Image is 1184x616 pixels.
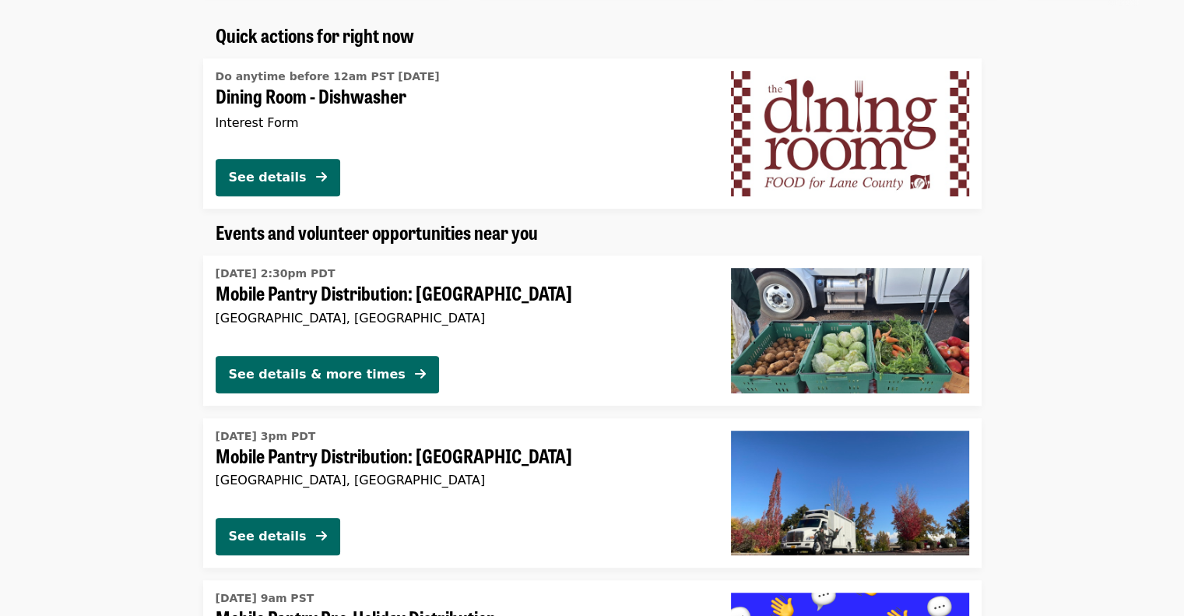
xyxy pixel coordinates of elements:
button: See details [216,518,340,555]
span: Mobile Pantry Distribution: [GEOGRAPHIC_DATA] [216,282,706,304]
span: Quick actions for right now [216,21,414,48]
div: See details [229,168,307,187]
time: [DATE] 9am PST [216,590,314,607]
i: arrow-right icon [316,529,327,544]
div: See details [229,527,307,546]
span: Dining Room - Dishwasher [216,85,706,107]
div: See details & more times [229,365,406,384]
time: [DATE] 2:30pm PDT [216,266,336,282]
span: Mobile Pantry Distribution: [GEOGRAPHIC_DATA] [216,445,706,467]
i: arrow-right icon [415,367,426,382]
button: See details [216,159,340,196]
i: arrow-right icon [316,170,327,185]
img: Mobile Pantry Distribution: Cottage Grove organized by Food for Lane County [731,268,969,392]
span: Do anytime before 12am PST [DATE] [216,70,440,83]
a: See details for "Mobile Pantry Distribution: Springfield" [203,418,982,568]
span: Interest Form [216,115,299,130]
span: Events and volunteer opportunities near you [216,218,538,245]
button: See details & more times [216,356,439,393]
img: Mobile Pantry Distribution: Springfield organized by Food for Lane County [731,431,969,555]
a: See details for "Mobile Pantry Distribution: Cottage Grove" [203,255,982,405]
img: Dining Room - Dishwasher organized by Food for Lane County [731,71,969,195]
div: [GEOGRAPHIC_DATA], [GEOGRAPHIC_DATA] [216,311,706,326]
a: See details for "Dining Room - Dishwasher" [203,58,982,208]
div: [GEOGRAPHIC_DATA], [GEOGRAPHIC_DATA] [216,473,706,488]
time: [DATE] 3pm PDT [216,428,316,445]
